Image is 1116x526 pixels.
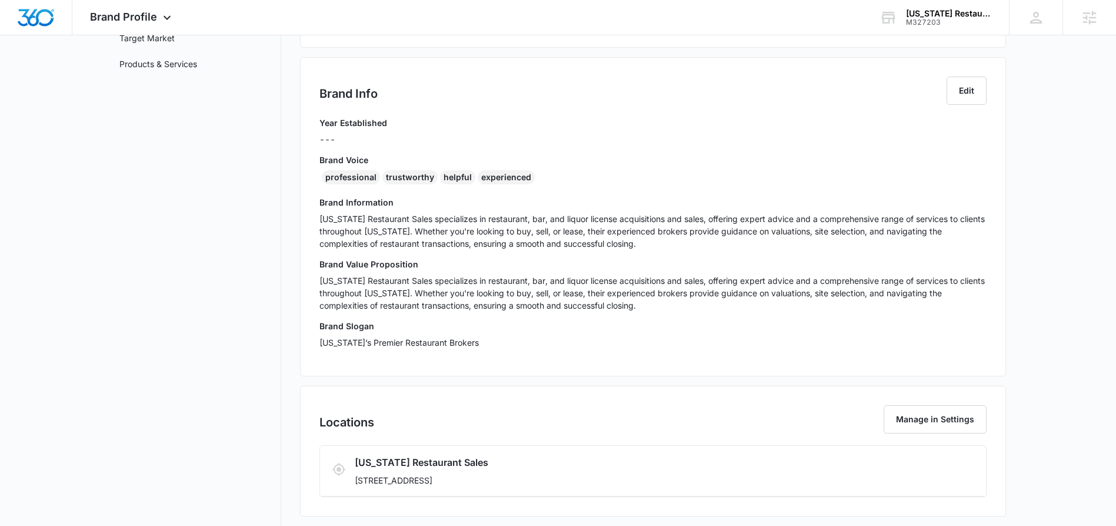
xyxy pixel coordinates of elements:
[440,170,475,184] div: helpful
[319,274,987,312] p: [US_STATE] Restaurant Sales specializes in restaurant, bar, and liquor license acquisitions and s...
[319,154,987,166] h3: Brand Voice
[355,455,842,469] h3: [US_STATE] Restaurant Sales
[319,413,374,431] h2: Locations
[906,9,992,18] div: account name
[319,85,378,102] h2: Brand Info
[319,117,387,129] h3: Year Established
[319,213,987,250] p: [US_STATE] Restaurant Sales specializes in restaurant, bar, and liquor license acquisitions and s...
[319,258,987,270] h3: Brand Value Proposition
[906,18,992,27] div: account id
[319,320,987,332] h3: Brand Slogan
[90,11,157,23] span: Brand Profile
[355,474,842,487] p: [STREET_ADDRESS]
[478,170,535,184] div: experienced
[119,58,197,70] a: Products & Services
[382,170,438,184] div: trustworthy
[119,32,175,44] a: Target Market
[319,196,987,209] h3: Brand Information
[947,77,987,105] button: Edit
[319,133,387,145] p: ---
[884,405,987,434] button: Manage in Settings
[322,170,380,184] div: professional
[319,336,987,349] p: [US_STATE]’s Premier Restaurant Brokers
